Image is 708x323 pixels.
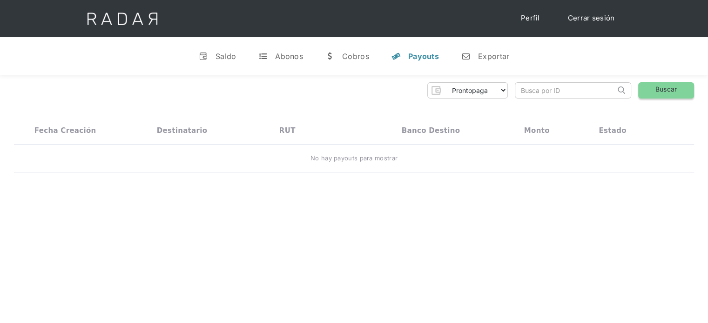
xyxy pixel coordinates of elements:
div: Banco destino [402,126,460,135]
input: Busca por ID [515,83,615,98]
div: Payouts [408,52,439,61]
div: y [391,52,401,61]
div: w [325,52,335,61]
div: Estado [599,126,626,135]
div: Cobros [342,52,369,61]
div: Abonos [275,52,303,61]
div: Saldo [216,52,236,61]
div: n [461,52,471,61]
div: v [199,52,208,61]
div: Exportar [478,52,509,61]
div: RUT [279,126,296,135]
a: Perfil [512,9,549,27]
div: t [258,52,268,61]
div: Monto [524,126,550,135]
a: Cerrar sesión [559,9,624,27]
div: Destinatario [157,126,207,135]
div: Fecha creación [34,126,96,135]
div: No hay payouts para mostrar [310,154,398,163]
a: Buscar [638,82,694,99]
form: Form [427,82,508,99]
